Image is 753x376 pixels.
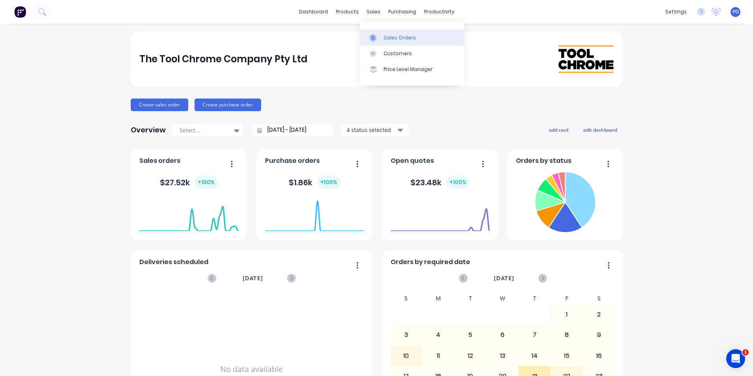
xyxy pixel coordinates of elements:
[139,51,308,67] div: The Tool Chrome Company Pty Ltd
[14,6,26,18] img: Factory
[391,325,422,345] div: 3
[733,8,739,15] span: PO
[551,346,582,366] div: 15
[384,66,433,73] div: Price Level Manager
[131,99,188,111] button: Create sales order
[487,346,518,366] div: 13
[455,346,486,366] div: 12
[384,6,420,18] div: purchasing
[446,176,469,189] div: + 100 %
[551,305,582,324] div: 1
[391,346,422,366] div: 10
[265,156,320,166] span: Purchase orders
[423,346,454,366] div: 11
[494,274,514,283] span: [DATE]
[583,305,615,324] div: 2
[726,349,745,368] iframe: Intercom live chat
[486,293,519,304] div: W
[516,156,571,166] span: Orders by status
[131,122,166,138] div: Overview
[243,274,263,283] span: [DATE]
[384,34,416,41] div: Sales Orders
[384,50,412,57] div: Customers
[195,176,218,189] div: + 100 %
[661,6,691,18] div: settings
[410,176,469,189] div: $ 23.48k
[583,293,615,304] div: S
[544,125,573,135] button: add card
[487,325,518,345] div: 6
[139,156,180,166] span: Sales orders
[551,293,583,304] div: F
[332,6,363,18] div: products
[583,346,615,366] div: 16
[295,6,332,18] a: dashboard
[454,293,487,304] div: T
[289,176,340,189] div: $ 1.86k
[195,99,261,111] button: Create purchase order
[363,6,384,18] div: sales
[423,325,454,345] div: 4
[390,293,423,304] div: S
[160,176,218,189] div: $ 27.52k
[347,126,396,134] div: 4 status selected
[420,6,458,18] div: productivity
[360,46,464,61] a: Customers
[583,325,615,345] div: 9
[455,325,486,345] div: 5
[360,30,464,45] a: Sales Orders
[519,293,551,304] div: T
[519,346,551,366] div: 14
[551,325,582,345] div: 8
[391,156,434,166] span: Open quotes
[360,61,464,77] a: Price Level Manager
[578,125,622,135] button: edit dashboard
[742,349,749,356] span: 1
[519,325,551,345] div: 7
[317,176,340,189] div: + 100 %
[422,293,454,304] div: M
[558,45,614,73] img: The Tool Chrome Company Pty Ltd
[342,124,409,136] button: 4 status selected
